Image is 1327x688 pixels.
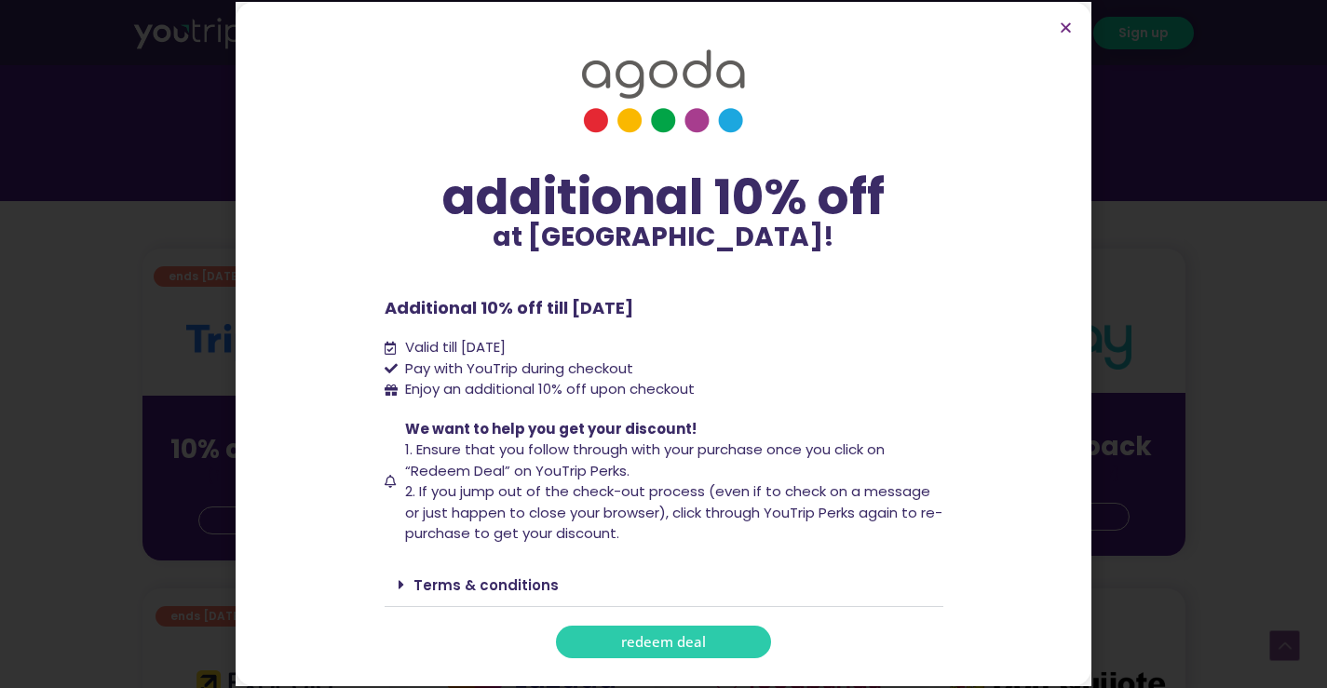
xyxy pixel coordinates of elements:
span: Valid till [DATE] [400,337,506,358]
p: at [GEOGRAPHIC_DATA]! [385,224,943,250]
span: Pay with YouTrip during checkout [400,358,633,380]
a: Close [1059,20,1073,34]
a: redeem deal [556,626,771,658]
a: Terms & conditions [413,575,559,595]
span: redeem deal [621,635,706,649]
div: additional 10% off [385,170,943,224]
span: 1. Ensure that you follow through with your purchase once you click on “Redeem Deal” on YouTrip P... [405,439,885,480]
div: Terms & conditions [385,563,943,607]
p: Additional 10% off till [DATE] [385,295,943,320]
span: Enjoy an additional 10% off upon checkout [405,379,695,398]
span: 2. If you jump out of the check-out process (even if to check on a message or just happen to clos... [405,481,942,543]
span: We want to help you get your discount! [405,419,697,438]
